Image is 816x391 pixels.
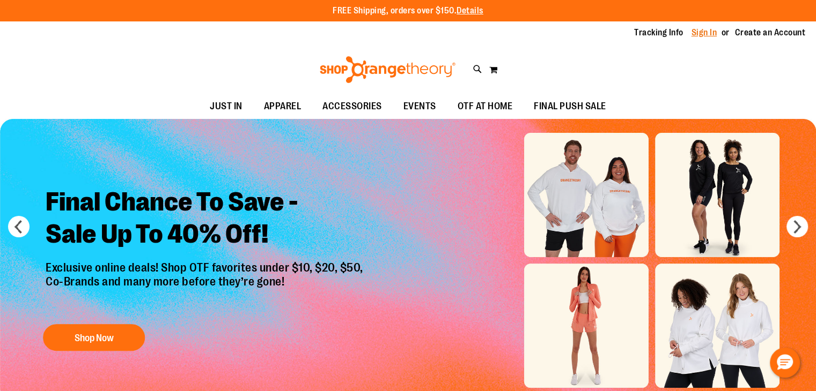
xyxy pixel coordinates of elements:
span: JUST IN [210,94,242,118]
span: EVENTS [403,94,436,118]
a: Details [457,6,483,16]
span: APPAREL [264,94,302,118]
a: FINAL PUSH SALE [523,94,617,119]
a: OTF AT HOME [447,94,524,119]
a: Tracking Info [634,27,683,39]
a: EVENTS [393,94,447,119]
a: JUST IN [199,94,253,119]
span: OTF AT HOME [458,94,513,118]
a: ACCESSORIES [312,94,393,119]
span: FINAL PUSH SALE [534,94,606,118]
button: Shop Now [43,324,145,351]
a: APPAREL [253,94,312,119]
button: next [786,216,808,237]
img: Shop Orangetheory [318,56,457,83]
button: Hello, have a question? Let’s chat. [770,348,800,378]
h2: Final Chance To Save - Sale Up To 40% Off! [38,178,374,261]
a: Sign In [692,27,717,39]
button: prev [8,216,30,237]
a: Create an Account [735,27,806,39]
p: FREE Shipping, orders over $150. [333,5,483,17]
span: ACCESSORIES [322,94,382,118]
p: Exclusive online deals! Shop OTF favorites under $10, $20, $50, Co-Brands and many more before th... [38,261,374,313]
